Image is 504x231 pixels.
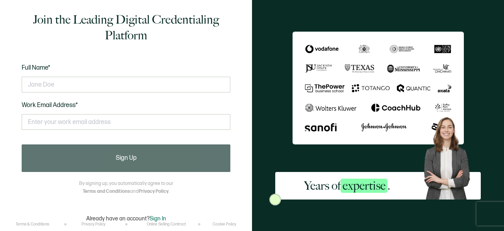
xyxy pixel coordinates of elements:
span: expertise [341,179,387,193]
a: Privacy Policy [139,188,169,194]
a: Online Selling Contract [147,222,186,227]
input: Jane Doe [22,77,230,92]
button: Sign Up [22,144,230,172]
img: Sertifier Signup - Years of <span class="strong-h">expertise</span>. [293,31,464,144]
h1: Join the Leading Digital Credentialing Platform [22,12,230,43]
p: Already have an account? [86,215,166,222]
span: Work Email Address* [22,102,78,109]
a: Cookie Policy [213,222,236,227]
span: Sign Up [116,155,137,161]
a: Terms and Conditions [83,188,130,194]
img: Sertifier Signup [269,194,281,205]
img: Sertifier Signup - Years of <span class="strong-h">expertise</span>. Hero [419,113,481,200]
input: Enter your work email address [22,114,230,130]
a: Privacy Policy [82,222,106,227]
a: Terms & Conditions [16,222,49,227]
span: Sign In [150,215,166,222]
p: By signing up, you automatically agree to our and . [79,180,173,196]
h2: Years of . [304,178,390,194]
span: Full Name* [22,64,50,72]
